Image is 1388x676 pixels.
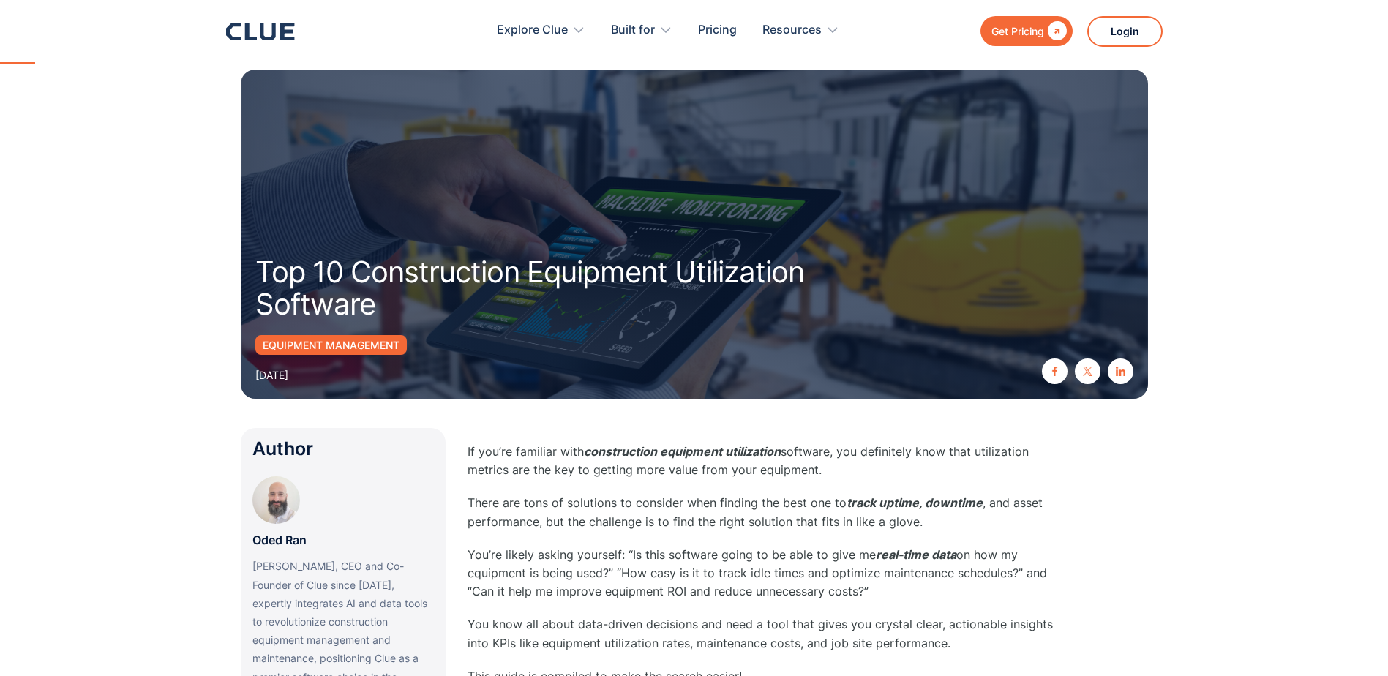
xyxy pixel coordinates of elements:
[468,443,1053,479] p: If you’re familiar with software, you definitely know that utilization metrics are the key to get...
[1087,16,1163,47] a: Login
[1116,367,1125,376] img: linkedin icon
[468,546,1053,601] p: You’re likely asking yourself: “Is this software going to be able to give me on how my equipment ...
[255,335,407,355] a: Equipment Management
[762,7,822,53] div: Resources
[980,16,1073,46] a: Get Pricing
[468,615,1053,652] p: You know all about data-driven decisions and need a tool that gives you crystal clear, actionable...
[252,476,300,524] img: Oded Ran
[497,7,585,53] div: Explore Clue
[991,22,1044,40] div: Get Pricing
[497,7,568,53] div: Explore Clue
[876,547,956,562] em: real-time data
[611,7,655,53] div: Built for
[611,7,672,53] div: Built for
[255,256,870,320] h1: Top 10 Construction Equipment Utilization Software
[698,7,737,53] a: Pricing
[1050,367,1059,376] img: facebook icon
[252,531,307,549] p: Oded Ran
[252,440,434,458] div: Author
[847,495,983,510] em: track uptime, downtime
[468,494,1053,530] p: There are tons of solutions to consider when finding the best one to , and asset performance, but...
[1083,367,1092,376] img: twitter X icon
[1044,22,1067,40] div: 
[584,444,781,459] em: construction equipment utilization
[762,7,839,53] div: Resources
[255,366,288,384] div: [DATE]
